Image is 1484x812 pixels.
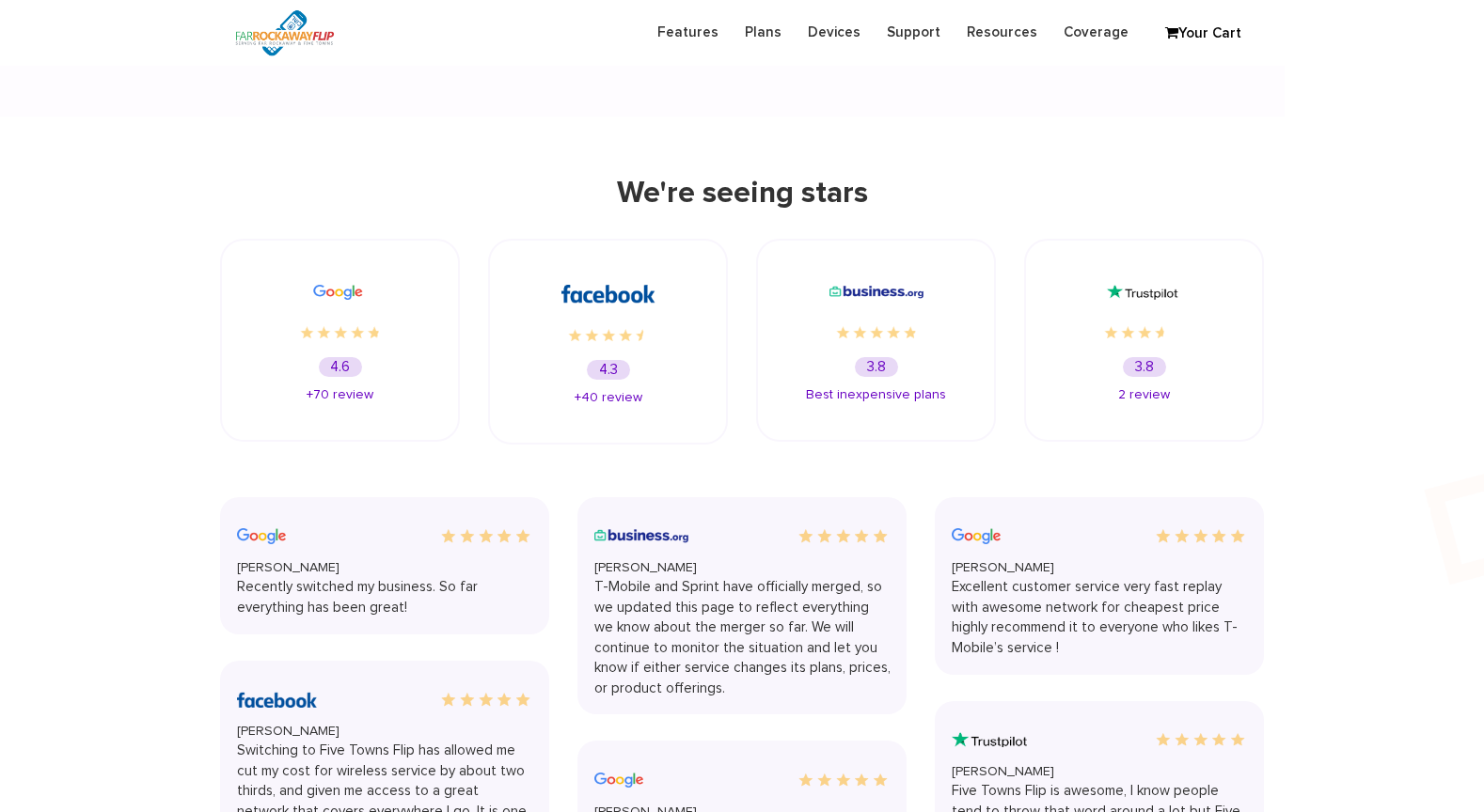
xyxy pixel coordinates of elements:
[954,14,1050,51] a: Resources
[644,14,732,51] a: Features
[829,325,924,341] img: s3.png
[561,285,655,304] img: fb.png
[319,357,362,377] p: 4.6
[307,388,373,401] strong: +70 review
[952,732,1046,748] img: t1.png
[237,528,331,544] img: g1.png
[594,528,688,544] img: b1.png
[575,391,642,404] strong: +40 review
[1154,732,1248,748] img: s.png
[732,14,795,51] a: Plans
[587,360,630,380] p: 4.3
[1024,239,1264,442] a: 3.8 2 review
[1118,388,1170,401] strong: 2 review
[952,528,1046,544] img: g1.png
[1097,325,1192,341] img: s4.png
[952,765,1054,778] strong: [PERSON_NAME]
[488,239,728,445] a: 4.3 +40 review
[1050,14,1142,51] a: Coverage
[594,773,688,789] img: g1.png
[439,692,533,708] img: s.png
[594,561,697,574] strong: [PERSON_NAME]
[594,577,891,698] p: T-Mobile and Sprint have officially merged, so we updated this page to reflect everything we know...
[439,528,533,544] img: s.png
[1097,285,1192,301] img: tr-c.png
[561,328,655,344] img: s2.png
[952,577,1248,658] p: Excellent customer service very fast replay with awesome network for cheapest price highly recomm...
[237,577,533,617] p: Recently switched my business. So far everything has been great!
[220,178,1264,211] h2: We're seeing stars
[237,692,331,708] img: fb1.png
[952,561,1054,574] strong: [PERSON_NAME]
[1156,20,1250,48] a: Your Cart
[829,285,924,301] img: b1.png
[797,773,891,789] img: s.png
[293,325,387,341] img: s1.png
[293,285,387,301] img: g1-c.png
[797,528,891,544] img: s.png
[795,14,874,51] a: Devices
[237,725,339,738] strong: [PERSON_NAME]
[1154,528,1248,544] img: s.png
[806,388,946,401] a: Best inexpensive plans
[855,357,898,377] p: 3.8
[220,239,460,442] a: 4.6 +70 review
[237,561,339,574] strong: [PERSON_NAME]
[1123,357,1166,377] p: 3.8
[874,14,954,51] a: Support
